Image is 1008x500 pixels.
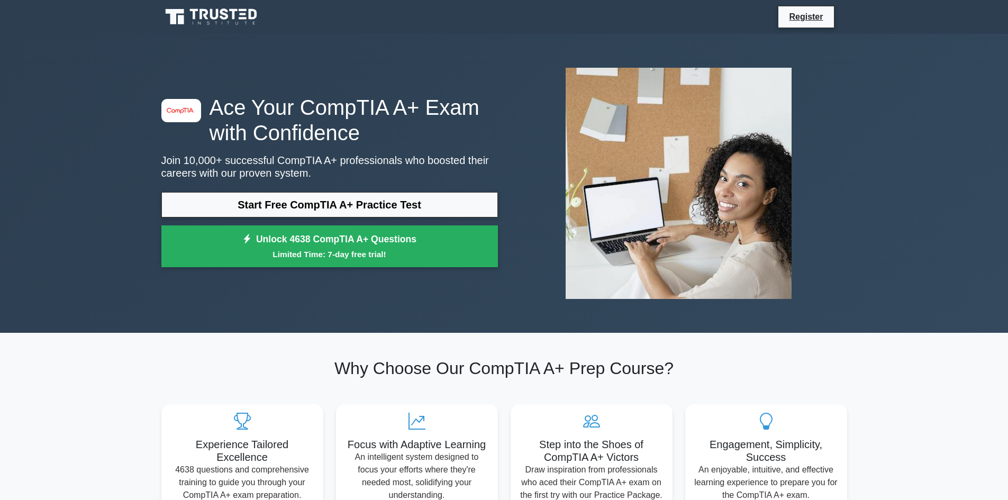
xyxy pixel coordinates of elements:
small: Limited Time: 7-day free trial! [175,248,485,260]
a: Register [783,10,829,23]
h2: Why Choose Our CompTIA A+ Prep Course? [161,358,847,378]
h1: Ace Your CompTIA A+ Exam with Confidence [161,95,498,146]
a: Start Free CompTIA A+ Practice Test [161,192,498,217]
h5: Experience Tailored Excellence [170,438,315,463]
h5: Focus with Adaptive Learning [344,438,489,451]
p: Join 10,000+ successful CompTIA A+ professionals who boosted their careers with our proven system. [161,154,498,179]
a: Unlock 4638 CompTIA A+ QuestionsLimited Time: 7-day free trial! [161,225,498,268]
h5: Step into the Shoes of CompTIA A+ Victors [519,438,664,463]
h5: Engagement, Simplicity, Success [694,438,839,463]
